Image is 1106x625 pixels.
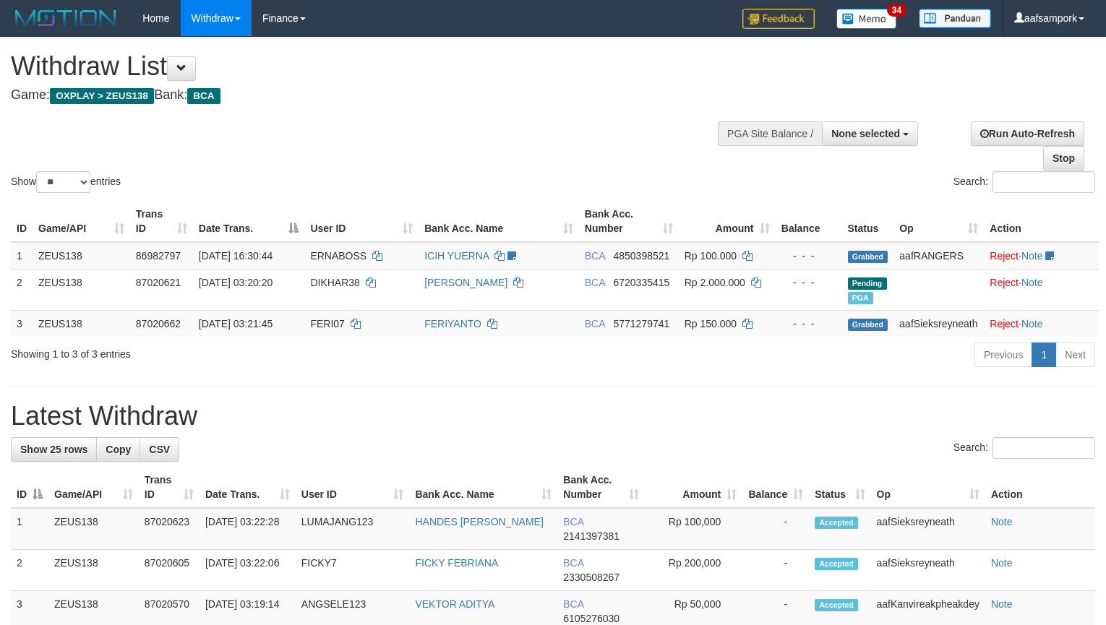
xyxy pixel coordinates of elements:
img: MOTION_logo.png [11,7,121,29]
td: aafSieksreyneath [871,508,985,550]
td: · [984,242,1099,270]
span: 87020621 [136,277,181,288]
span: Accepted [815,517,858,529]
th: User ID: activate to sort column ascending [304,201,419,242]
img: Feedback.jpg [742,9,815,29]
span: Rp 2.000.000 [685,277,745,288]
span: BCA [563,598,583,610]
input: Search: [993,437,1095,459]
span: Rp 100.000 [685,250,737,262]
div: Showing 1 to 3 of 3 entries [11,341,450,361]
span: Rp 150.000 [685,318,737,329]
th: Date Trans.: activate to sort column descending [193,201,305,242]
span: [DATE] 16:30:44 [199,250,273,262]
th: Bank Acc. Number: activate to sort column ascending [579,201,679,242]
span: ERNABOSS [310,250,366,262]
a: [PERSON_NAME] [424,277,507,288]
input: Search: [993,171,1095,193]
a: Stop [1043,146,1084,171]
td: [DATE] 03:22:28 [200,508,296,550]
span: Accepted [815,558,858,570]
span: 34 [887,4,906,17]
div: - - - [781,249,836,263]
label: Search: [953,171,1095,193]
td: - [742,508,809,550]
span: [DATE] 03:20:20 [199,277,273,288]
td: FICKY7 [296,550,410,591]
td: ZEUS138 [33,310,130,337]
a: ICIH YUERNA [424,250,489,262]
span: Grabbed [848,251,888,263]
a: Note [991,598,1013,610]
th: Action [984,201,1099,242]
button: None selected [822,121,918,146]
span: Pending [848,277,887,290]
a: VEKTOR ADITYA [415,598,494,610]
label: Search: [953,437,1095,459]
a: Show 25 rows [11,437,97,462]
span: Show 25 rows [20,444,87,455]
span: Copy [106,444,131,455]
th: Balance [776,201,842,242]
span: BCA [563,557,583,569]
span: FERI07 [310,318,344,329]
a: Note [1021,277,1043,288]
img: panduan.png [919,9,991,28]
span: DIKHAR38 [310,277,359,288]
a: Note [1021,318,1043,329]
span: 87020662 [136,318,181,329]
a: Next [1055,342,1095,367]
span: Grabbed [848,319,888,331]
td: 1 [11,508,48,550]
div: PGA Site Balance / [718,121,822,146]
td: [DATE] 03:22:06 [200,550,296,591]
span: Copy 2330508267 to clipboard [563,572,620,583]
td: ZEUS138 [48,508,139,550]
label: Show entries [11,171,121,193]
span: CSV [149,444,170,455]
th: Amount: activate to sort column ascending [679,201,776,242]
th: User ID: activate to sort column ascending [296,467,410,508]
th: Bank Acc. Name: activate to sort column ascending [419,201,579,242]
div: - - - [781,316,836,331]
td: ZEUS138 [48,550,139,591]
a: FICKY FEBRIANA [415,557,498,569]
a: CSV [140,437,179,462]
th: Action [985,467,1095,508]
td: - [742,550,809,591]
th: Bank Acc. Number: activate to sort column ascending [557,467,645,508]
a: Copy [96,437,140,462]
a: Previous [974,342,1032,367]
th: Status [842,201,894,242]
select: Showentries [36,171,90,193]
td: · [984,269,1099,310]
th: ID: activate to sort column descending [11,467,48,508]
th: Trans ID: activate to sort column ascending [130,201,193,242]
td: aafSieksreyneath [893,310,984,337]
td: 2 [11,550,48,591]
a: Reject [990,277,1019,288]
td: aafRANGERS [893,242,984,270]
a: Reject [990,250,1019,262]
th: Balance: activate to sort column ascending [742,467,809,508]
a: HANDES [PERSON_NAME] [415,516,543,527]
th: Status: activate to sort column ascending [809,467,870,508]
th: Game/API: activate to sort column ascending [33,201,130,242]
h1: Withdraw List [11,52,723,81]
span: Copy 4850398521 to clipboard [613,250,669,262]
th: ID [11,201,33,242]
td: 1 [11,242,33,270]
a: FERIYANTO [424,318,481,329]
span: BCA [563,516,583,527]
span: Copy 6105276030 to clipboard [563,613,620,624]
a: Reject [990,318,1019,329]
img: Button%20Memo.svg [836,9,897,29]
th: Trans ID: activate to sort column ascending [139,467,200,508]
td: Rp 100,000 [645,508,742,550]
td: · [984,310,1099,337]
a: Run Auto-Refresh [971,121,1084,146]
td: ZEUS138 [33,269,130,310]
th: Op: activate to sort column ascending [871,467,985,508]
th: Game/API: activate to sort column ascending [48,467,139,508]
td: Rp 200,000 [645,550,742,591]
